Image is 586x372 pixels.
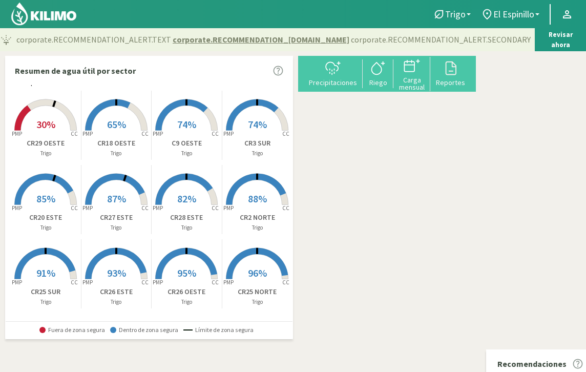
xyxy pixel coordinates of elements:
[363,59,393,87] button: Riego
[152,212,222,223] p: CR28 ESTE
[248,192,267,205] span: 88%
[396,76,427,91] div: Carga mensual
[11,149,81,158] p: Trigo
[71,204,78,212] tspan: CC
[222,223,293,232] p: Trigo
[81,286,152,297] p: CR26 ESTE
[152,298,222,306] p: Trigo
[173,33,349,46] span: corporate.RECOMMENDATION_[DOMAIN_NAME]
[110,326,178,334] span: Dentro de zona segura
[223,204,234,212] tspan: PMP
[11,212,81,223] p: CR20 ESTE
[107,118,126,131] span: 65%
[283,204,290,212] tspan: CC
[11,138,81,149] p: CR29 OESTE
[11,298,81,306] p: Trigo
[15,65,136,77] p: Resumen de agua útil por sector
[223,279,234,286] tspan: PMP
[71,279,78,286] tspan: CC
[306,79,360,86] div: Precipitaciones
[36,266,55,279] span: 91%
[222,286,293,297] p: CR25 NORTE
[493,9,534,19] span: El Espinillo
[153,130,163,137] tspan: PMP
[303,59,363,87] button: Precipitaciones
[10,2,77,26] img: Kilimo
[81,212,152,223] p: CR27 ESTE
[81,149,152,158] p: Trigo
[152,223,222,232] p: Trigo
[11,286,81,297] p: CR25 SUR
[366,79,390,86] div: Riego
[535,27,586,53] button: Revisar ahora
[393,57,430,91] button: Carga mensual
[141,130,149,137] tspan: CC
[212,279,219,286] tspan: CC
[177,266,196,279] span: 95%
[222,138,293,149] p: CR3 SUR
[39,326,105,334] span: Fuera de zona segura
[82,279,93,286] tspan: PMP
[177,192,196,205] span: 82%
[152,149,222,158] p: Trigo
[12,204,22,212] tspan: PMP
[248,266,267,279] span: 96%
[212,204,219,212] tspan: CC
[12,130,22,137] tspan: PMP
[107,192,126,205] span: 87%
[222,149,293,158] p: Trigo
[222,298,293,306] p: Trigo
[430,59,471,87] button: Reportes
[433,79,468,86] div: Reportes
[107,266,126,279] span: 93%
[81,298,152,306] p: Trigo
[152,286,222,297] p: CR26 OESTE
[152,138,222,149] p: C9 OESTE
[11,223,81,232] p: Trigo
[141,279,149,286] tspan: CC
[36,118,55,131] span: 30%
[16,33,531,46] p: corporate.RECOMMENDATION_ALERT.TEXT
[81,138,152,149] p: CR18 OESTE
[177,118,196,131] span: 74%
[82,130,93,137] tspan: PMP
[497,358,567,370] p: Recomendaciones
[445,9,466,19] span: Trigo
[212,130,219,137] tspan: CC
[82,204,93,212] tspan: PMP
[545,30,576,50] p: Revisar ahora
[248,118,267,131] span: 74%
[223,130,234,137] tspan: PMP
[71,130,78,137] tspan: CC
[222,212,293,223] p: CR2 NORTE
[283,130,290,137] tspan: CC
[141,204,149,212] tspan: CC
[153,204,163,212] tspan: PMP
[351,33,531,46] span: corporate.RECOMMENDATION_ALERT.SECONDARY
[81,223,152,232] p: Trigo
[36,192,55,205] span: 85%
[283,279,290,286] tspan: CC
[153,279,163,286] tspan: PMP
[12,279,22,286] tspan: PMP
[183,326,254,334] span: Límite de zona segura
